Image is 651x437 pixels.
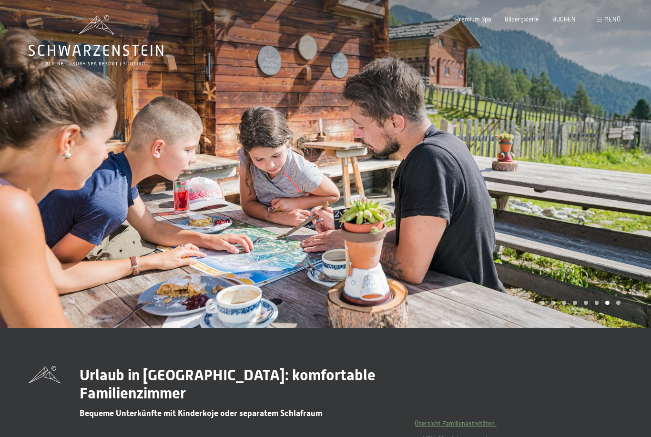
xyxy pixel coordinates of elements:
span: Bequeme Unterkünfte mit Kinderkoje oder separatem Schlafraum [80,408,322,418]
div: Carousel Page 7 (Current Slide) [605,301,610,305]
a: Premium Spa [455,15,491,23]
div: Carousel Page 6 [595,301,599,305]
a: BUCHEN [552,15,576,23]
div: Carousel Page 4 [573,301,577,305]
div: Carousel Page 8 [616,301,620,305]
a: Übersicht Familienaktivitäten: [415,419,497,427]
div: Carousel Page 3 [562,301,566,305]
div: Carousel Page 2 [551,301,555,305]
div: Carousel Pagination [537,301,620,305]
span: Urlaub in [GEOGRAPHIC_DATA]: komfortable Familienzimmer [80,366,376,402]
a: Bildergalerie [505,15,539,23]
div: Carousel Page 1 [540,301,545,305]
div: Carousel Page 5 [584,301,588,305]
span: Menü [604,15,620,23]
